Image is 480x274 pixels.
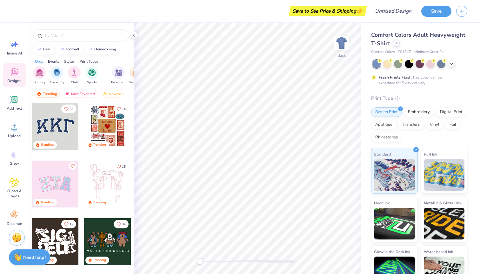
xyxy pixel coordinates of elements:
[10,161,19,166] span: Greek
[370,5,417,17] input: Untitled Design
[398,120,424,130] div: Transfers
[424,159,465,191] img: Puff Ink
[59,48,64,51] img: trend_line.gif
[404,107,434,117] div: Embroidery
[426,120,443,130] div: Vinyl
[129,66,143,85] div: filter for Game Day
[68,66,81,85] div: filter for Club
[356,7,363,15] span: 👉
[114,220,129,228] button: Like
[122,165,126,168] span: 15
[414,49,446,55] span: Minimum Order: 24 +
[70,107,73,111] span: 33
[37,48,42,51] img: trend_line.gif
[85,66,98,85] div: filter for Sports
[44,32,125,39] input: Try "Alpha"
[132,69,140,76] img: Game Day Image
[371,49,395,55] span: Comfort Colors
[122,107,126,111] span: 14
[93,258,106,263] div: Trending
[371,133,402,142] div: Rhinestones
[7,106,22,111] span: Add Text
[122,223,126,226] span: 34
[374,208,415,239] img: Neon Ink
[114,105,129,113] button: Like
[371,31,465,47] span: Comfort Colors Adult Heavyweight T-Shirt
[100,90,124,98] div: Newest
[68,66,81,85] button: filter button
[50,66,64,85] button: filter button
[36,69,43,76] img: Sorority Image
[379,75,412,80] strong: Fresh Prints Flash:
[84,45,119,54] button: homecoming
[8,133,21,138] span: Upload
[115,69,122,76] img: Parent's Weekend Image
[56,45,82,54] button: football
[290,6,365,16] div: Save to See Price & Shipping
[114,162,129,171] button: Like
[374,159,415,191] img: Standard
[374,200,390,206] span: Neon Ink
[103,92,108,96] img: newest.gif
[337,53,346,58] div: Back
[61,105,76,113] button: Like
[41,200,54,205] div: Trending
[23,254,46,260] strong: Need help?
[129,80,143,85] span: Game Day
[7,221,22,226] span: Decorate
[37,92,42,96] img: trending.gif
[65,92,70,96] img: most_fav.gif
[374,151,391,157] span: Standard
[424,200,461,206] span: Metallic & Glitter Ink
[424,208,465,239] img: Metallic & Glitter Ink
[7,51,22,56] span: Image AI
[35,59,43,64] div: Orgs
[398,49,411,55] span: # C1717
[69,162,77,170] button: Like
[48,59,59,64] div: Events
[111,80,126,85] span: Parent's Weekend
[61,220,76,228] button: Like
[43,48,51,51] div: bear
[79,59,98,64] div: Print Types
[34,90,60,98] div: Trending
[33,66,46,85] div: filter for Sorority
[111,66,126,85] button: filter button
[33,45,54,54] button: bear
[421,6,451,17] button: Save
[71,80,78,85] span: Club
[371,120,397,130] div: Applique
[197,258,203,264] div: Accessibility label
[70,223,73,226] span: 17
[66,48,79,51] div: football
[41,143,54,147] div: Trending
[436,107,467,117] div: Digital Print
[62,90,98,98] div: Most Favorited
[379,74,457,86] div: This color can be expedited for 5 day delivery.
[85,66,98,85] button: filter button
[371,107,402,117] div: Screen Print
[94,48,116,51] div: homecoming
[88,48,93,51] img: trend_line.gif
[111,66,126,85] div: filter for Parent's Weekend
[129,66,143,85] button: filter button
[33,66,46,85] button: filter button
[71,69,78,76] img: Club Image
[93,200,106,205] div: Trending
[93,143,106,147] div: Trending
[53,69,60,76] img: Fraternity Image
[87,80,97,85] span: Sports
[50,66,64,85] div: filter for Fraternity
[34,80,45,85] span: Sorority
[445,120,460,130] div: Foil
[4,188,25,199] span: Clipart & logos
[371,95,467,102] div: Print Type
[424,248,453,255] span: Water based Ink
[7,78,21,83] span: Designs
[374,248,410,255] span: Glow in the Dark Ink
[50,80,64,85] span: Fraternity
[64,59,75,64] div: Styles
[335,37,348,49] img: Back
[424,151,437,157] span: Puff Ink
[88,69,96,76] img: Sports Image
